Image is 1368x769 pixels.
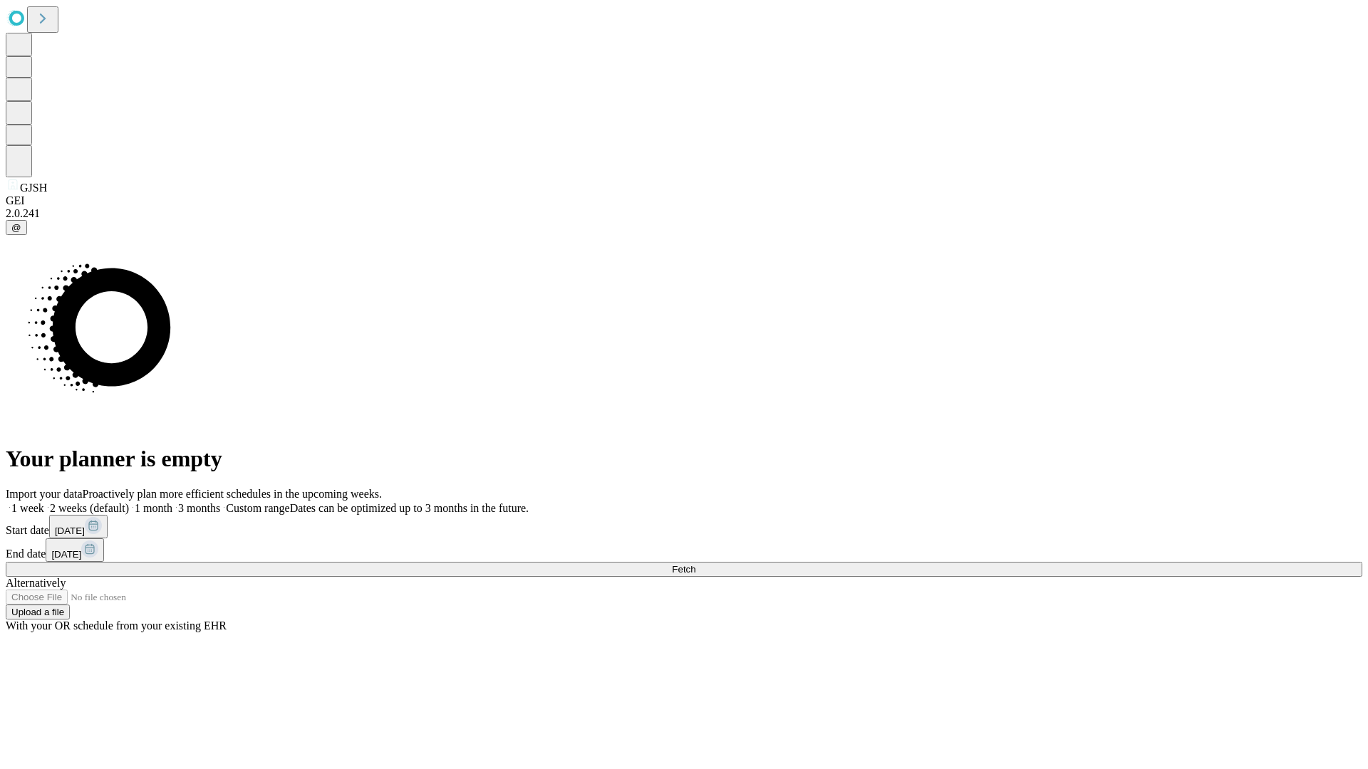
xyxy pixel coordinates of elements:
span: Alternatively [6,577,66,589]
div: End date [6,538,1362,562]
span: With your OR schedule from your existing EHR [6,619,227,632]
span: 2 weeks (default) [50,502,129,514]
span: Dates can be optimized up to 3 months in the future. [290,502,529,514]
div: 2.0.241 [6,207,1362,220]
button: Upload a file [6,605,70,619]
span: 3 months [178,502,220,514]
button: [DATE] [49,515,108,538]
span: Fetch [672,564,695,575]
div: GEI [6,194,1362,207]
h1: Your planner is empty [6,446,1362,472]
span: 1 week [11,502,44,514]
button: @ [6,220,27,235]
span: GJSH [20,182,47,194]
span: Custom range [226,502,289,514]
button: Fetch [6,562,1362,577]
span: Import your data [6,488,83,500]
span: Proactively plan more efficient schedules in the upcoming weeks. [83,488,382,500]
span: 1 month [135,502,172,514]
span: [DATE] [55,525,85,536]
span: @ [11,222,21,233]
span: [DATE] [51,549,81,560]
button: [DATE] [46,538,104,562]
div: Start date [6,515,1362,538]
